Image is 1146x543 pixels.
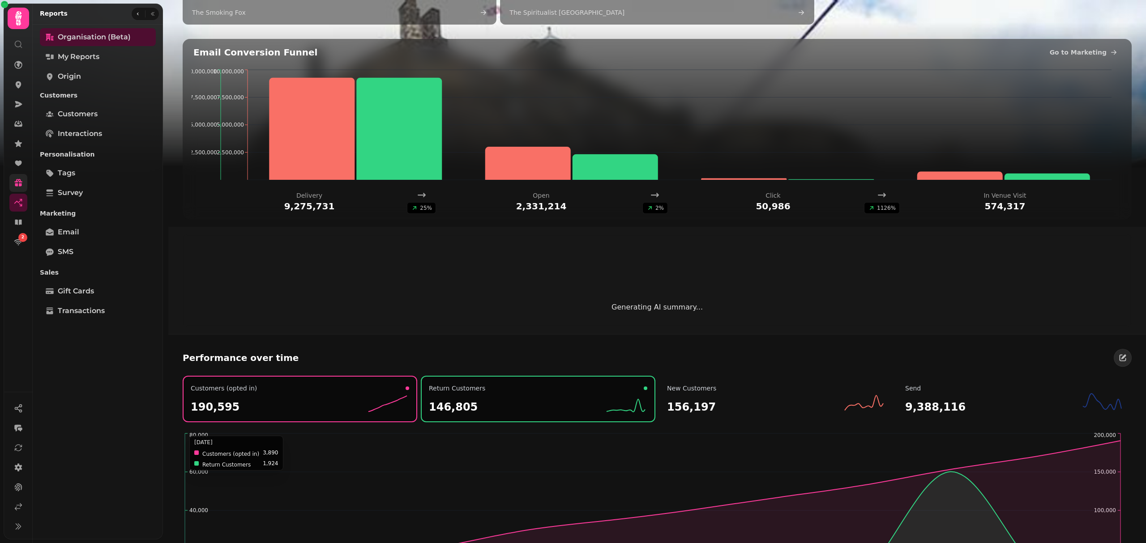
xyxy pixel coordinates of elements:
[877,204,896,212] p: 1126 %
[905,400,966,414] h2: 9,388,116
[190,122,217,128] tspan: 5,000,000
[284,191,335,200] p: delivery
[1043,45,1125,59] a: Go to Marketing
[40,302,156,320] a: Transactions
[984,200,1026,212] p: 574,317
[190,94,217,101] tspan: 7,500,000
[58,109,98,119] span: Customers
[40,243,156,261] a: SMS
[420,204,432,212] p: 25 %
[40,125,156,143] a: Interactions
[58,246,73,257] span: SMS
[40,9,68,18] h2: Reports
[905,384,921,393] p: Send
[1094,432,1116,438] tspan: 200,000
[502,3,812,22] a: The Spiritualist [GEOGRAPHIC_DATA]
[984,191,1026,200] p: in venue visit
[9,233,27,251] a: 2
[213,68,244,75] tspan: 10,000,000
[40,68,156,85] a: Origin
[1050,48,1107,57] span: Go to Marketing
[186,68,217,75] tspan: 10,000,000
[40,223,156,241] a: Email
[756,191,790,200] p: click
[655,204,664,212] p: 2 %
[40,48,156,66] a: My Reports
[58,128,102,139] span: Interactions
[185,3,494,22] a: The Smoking Fox
[189,469,208,475] tspan: 60,000
[601,302,713,313] p: Generating AI summary...
[284,200,335,212] p: 9,275,731
[40,105,156,123] a: Customers
[40,146,156,162] p: Personalisation
[58,227,79,238] span: Email
[183,352,299,364] h2: Performance over time
[217,94,244,101] tspan: 7,500,000
[21,234,24,241] span: 2
[516,200,567,212] p: 2,331,214
[58,305,105,316] span: Transactions
[58,168,75,178] span: tags
[509,8,624,17] span: The Spiritualist [GEOGRAPHIC_DATA]
[429,400,478,414] h2: 146,805
[516,191,567,200] p: open
[58,286,94,297] span: Gift Cards
[40,184,156,202] a: survey
[58,71,81,82] span: Origin
[667,400,716,414] h2: 156,197
[190,149,217,156] tspan: 2,500,000
[217,122,244,128] tspan: 5,000,000
[58,51,99,62] span: My Reports
[58,187,83,198] span: survey
[217,149,244,156] tspan: 2,500,000
[191,400,239,414] h2: 190,595
[667,384,716,393] p: New Customers
[40,205,156,221] p: Marketing
[58,32,131,42] span: Organisation (beta)
[40,282,156,300] a: Gift Cards
[189,507,208,513] tspan: 40,000
[40,28,156,46] a: Organisation (beta)
[40,264,156,280] p: Sales
[40,87,156,103] p: Customers
[193,39,317,66] h2: Email Conversion Funnel
[756,200,790,212] p: 50,986
[192,8,246,17] span: The Smoking Fox
[189,432,208,438] tspan: 80,000
[40,164,156,182] a: tags
[191,384,257,393] p: Customers (opted in)
[429,384,485,393] p: Return Customers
